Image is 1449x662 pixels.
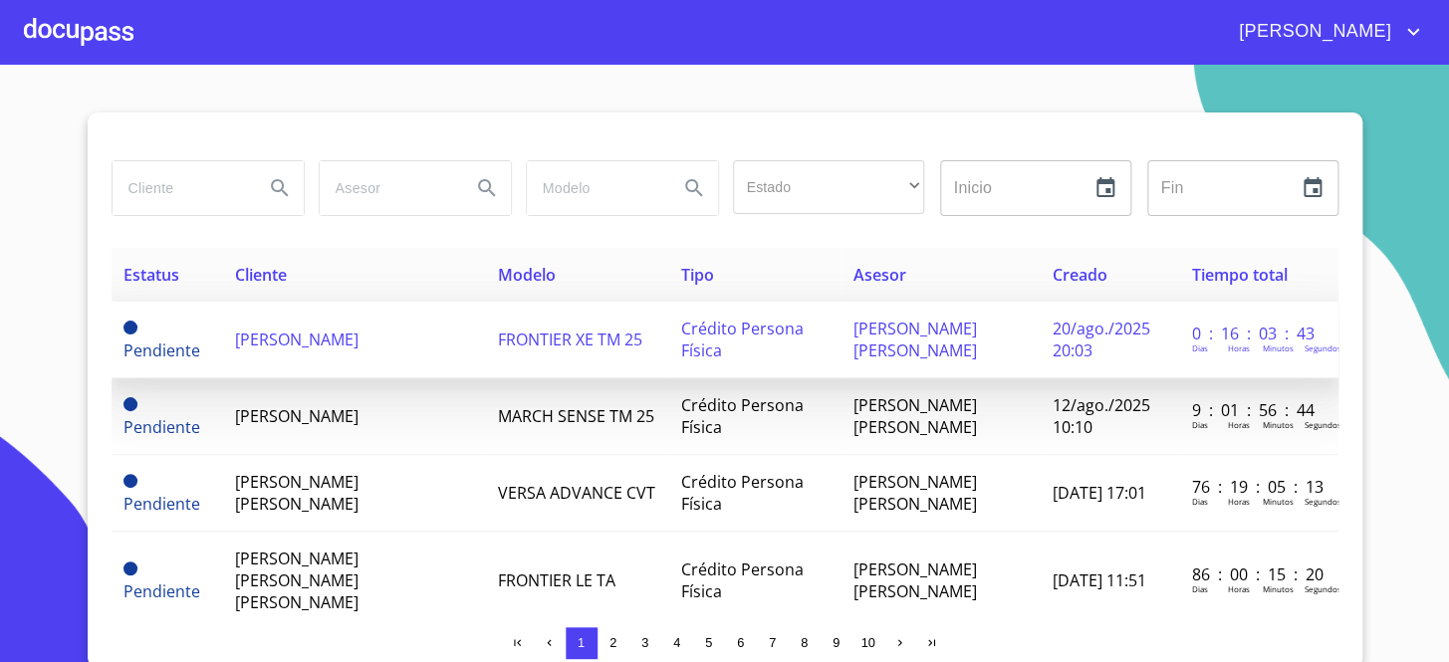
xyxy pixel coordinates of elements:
button: 4 [661,627,693,659]
p: 76 : 19 : 05 : 13 [1191,476,1326,498]
p: Dias [1191,583,1207,594]
span: Crédito Persona Física [681,558,804,602]
p: Horas [1227,496,1249,507]
span: Pendiente [123,397,137,411]
p: Segundos [1304,342,1340,353]
span: Pendiente [123,561,137,575]
span: Tiempo total [1191,264,1287,286]
p: Horas [1227,419,1249,430]
span: [PERSON_NAME] [PERSON_NAME] [853,318,977,361]
span: MARCH SENSE TM 25 [498,405,654,427]
button: 7 [757,627,789,659]
button: 5 [693,627,725,659]
span: [PERSON_NAME] [235,405,359,427]
span: 1 [578,635,585,650]
span: [PERSON_NAME] [PERSON_NAME] [235,471,359,515]
p: Dias [1191,342,1207,353]
button: account of current user [1224,16,1425,48]
span: Pendiente [123,416,200,438]
span: VERSA ADVANCE CVT [498,482,655,504]
button: 1 [566,627,598,659]
span: 4 [673,635,680,650]
button: Search [256,164,304,212]
span: Creado [1053,264,1107,286]
span: Estatus [123,264,179,286]
span: 9 [833,635,840,650]
p: Minutos [1262,342,1293,353]
p: Segundos [1304,419,1340,430]
span: Modelo [498,264,556,286]
span: 7 [769,635,776,650]
span: FRONTIER LE TA [498,569,615,591]
button: 8 [789,627,821,659]
p: 86 : 00 : 15 : 20 [1191,563,1326,585]
p: Segundos [1304,583,1340,594]
span: [PERSON_NAME] [PERSON_NAME] [853,394,977,438]
div: ​ [733,160,924,214]
span: 20/ago./2025 20:03 [1053,318,1150,361]
span: Tipo [681,264,714,286]
span: 6 [737,635,744,650]
span: Pendiente [123,339,200,361]
input: search [113,161,248,215]
span: 12/ago./2025 10:10 [1053,394,1150,438]
span: 3 [641,635,648,650]
span: [PERSON_NAME] [PERSON_NAME] [853,471,977,515]
span: Cliente [235,264,287,286]
button: Search [670,164,718,212]
span: 2 [609,635,616,650]
p: Minutos [1262,419,1293,430]
p: Dias [1191,419,1207,430]
span: Crédito Persona Física [681,394,804,438]
button: 10 [852,627,884,659]
span: [PERSON_NAME] [235,329,359,350]
input: search [320,161,455,215]
span: 10 [860,635,874,650]
span: Crédito Persona Física [681,471,804,515]
span: 5 [705,635,712,650]
span: FRONTIER XE TM 25 [498,329,642,350]
p: Minutos [1262,496,1293,507]
span: Pendiente [123,474,137,488]
span: Crédito Persona Física [681,318,804,361]
span: [DATE] 11:51 [1053,569,1146,591]
p: Minutos [1262,583,1293,594]
p: Segundos [1304,496,1340,507]
span: [PERSON_NAME] [PERSON_NAME] [PERSON_NAME] [235,548,359,613]
button: 9 [821,627,852,659]
span: Pendiente [123,321,137,334]
span: Pendiente [123,580,200,602]
p: 0 : 16 : 03 : 43 [1191,323,1326,344]
input: search [527,161,662,215]
button: 6 [725,627,757,659]
span: [PERSON_NAME] [PERSON_NAME] [853,558,977,602]
p: Horas [1227,583,1249,594]
p: 9 : 01 : 56 : 44 [1191,399,1326,421]
button: 3 [629,627,661,659]
span: Asesor [853,264,906,286]
span: Pendiente [123,493,200,515]
p: Dias [1191,496,1207,507]
span: [PERSON_NAME] [1224,16,1401,48]
span: [DATE] 17:01 [1053,482,1146,504]
button: 2 [598,627,629,659]
p: Horas [1227,342,1249,353]
button: Search [463,164,511,212]
span: 8 [801,635,808,650]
